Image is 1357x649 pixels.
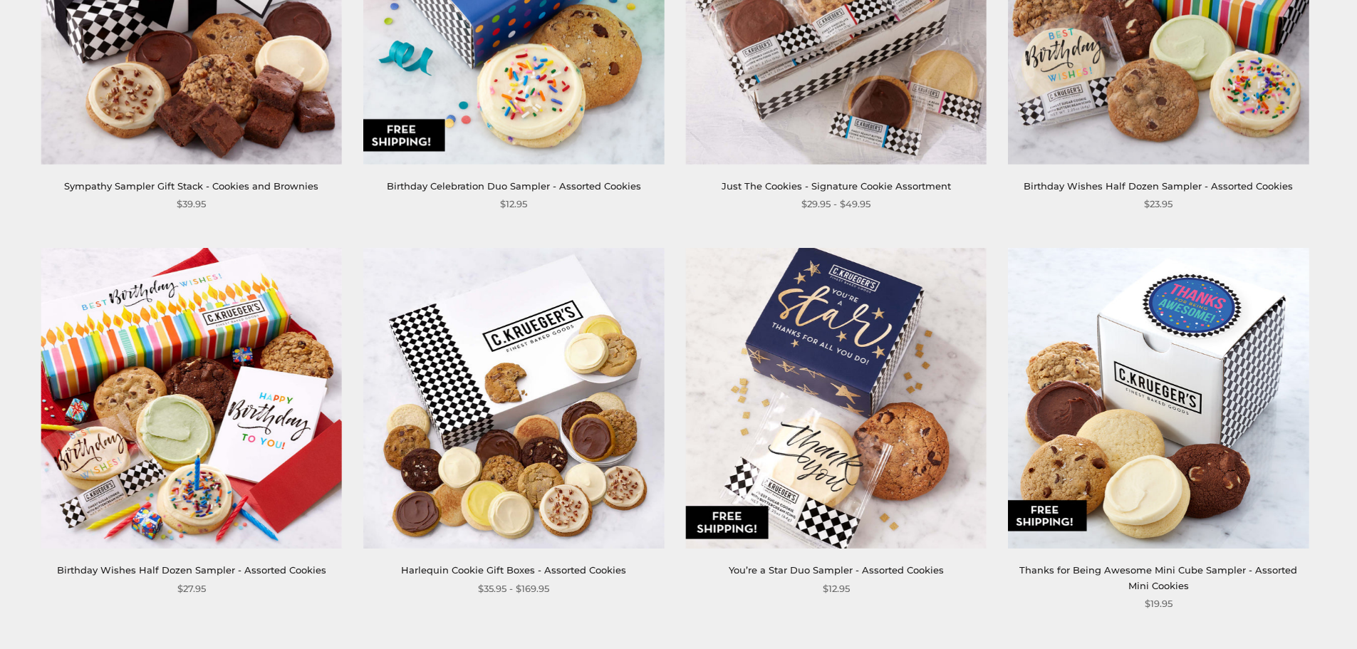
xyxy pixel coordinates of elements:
span: $23.95 [1144,197,1173,212]
a: Birthday Wishes Half Dozen Sampler - Assorted Cookies [1024,180,1293,192]
a: Thanks for Being Awesome Mini Cube Sampler - Assorted Mini Cookies [1019,564,1297,591]
img: Harlequin Cookie Gift Boxes - Assorted Cookies [363,248,664,549]
a: Sympathy Sampler Gift Stack - Cookies and Brownies [64,180,318,192]
a: Birthday Wishes Half Dozen Sampler - Assorted Cookies [57,564,326,576]
a: Birthday Celebration Duo Sampler - Assorted Cookies [387,180,641,192]
span: $29.95 - $49.95 [801,197,870,212]
span: $27.95 [177,581,206,596]
span: $19.95 [1145,596,1173,611]
span: $35.95 - $169.95 [478,581,549,596]
img: Thanks for Being Awesome Mini Cube Sampler - Assorted Mini Cookies [1008,248,1309,549]
a: Just The Cookies - Signature Cookie Assortment [722,180,951,192]
span: $12.95 [823,581,850,596]
span: $39.95 [177,197,206,212]
span: $12.95 [500,197,527,212]
img: Birthday Wishes Half Dozen Sampler - Assorted Cookies [41,248,342,549]
a: You’re a Star Duo Sampler - Assorted Cookies [729,564,944,576]
a: Harlequin Cookie Gift Boxes - Assorted Cookies [401,564,626,576]
img: You’re a Star Duo Sampler - Assorted Cookies [686,248,987,549]
iframe: Sign Up via Text for Offers [11,595,147,638]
